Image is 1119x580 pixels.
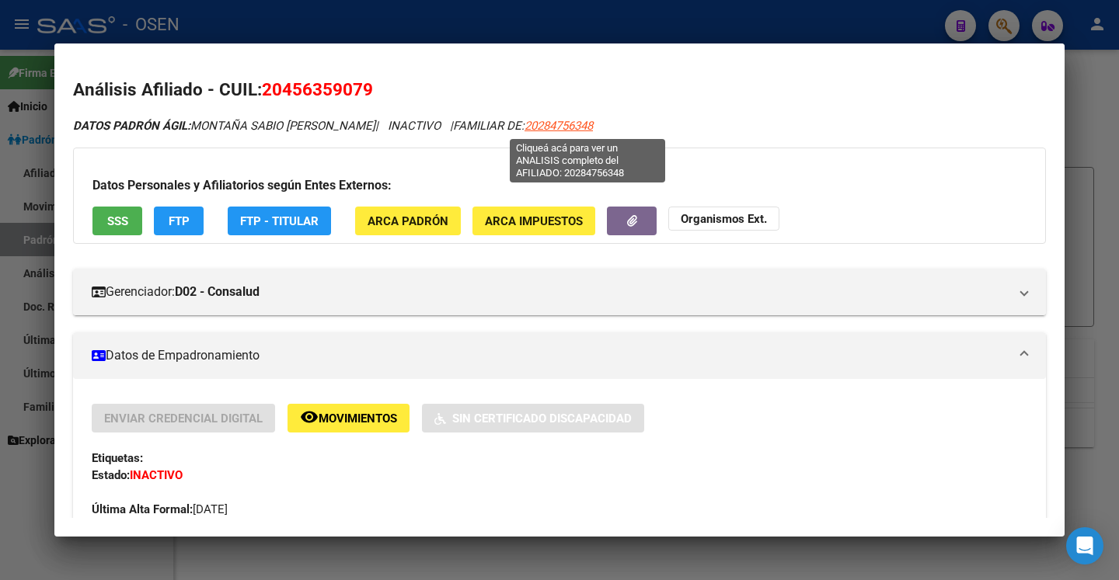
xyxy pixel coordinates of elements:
[107,214,128,228] span: SSS
[288,404,410,432] button: Movimientos
[73,119,190,133] strong: DATOS PADRÓN ÁGIL:
[240,214,319,228] span: FTP - Titular
[485,214,583,228] span: ARCA Impuestos
[73,119,375,133] span: MONTAÑA SABIO [PERSON_NAME]
[92,502,193,516] strong: Última Alta Formal:
[154,207,204,235] button: FTP
[228,207,331,235] button: FTP - Titular
[130,468,183,482] strong: INACTIVO
[472,207,595,235] button: ARCA Impuestos
[92,346,1009,365] mat-panel-title: Datos de Empadronamiento
[668,207,779,231] button: Organismos Ext.
[92,207,142,235] button: SSS
[73,119,593,133] i: | INACTIVO |
[175,283,260,301] strong: D02 - Consalud
[355,207,461,235] button: ARCA Padrón
[1066,527,1103,564] div: Open Intercom Messenger
[262,79,373,99] span: 20456359079
[92,468,130,482] strong: Estado:
[73,77,1046,103] h2: Análisis Afiliado - CUIL:
[73,332,1046,379] mat-expansion-panel-header: Datos de Empadronamiento
[92,176,1027,195] h3: Datos Personales y Afiliatorios según Entes Externos:
[422,404,644,432] button: Sin Certificado Discapacidad
[681,212,767,226] strong: Organismos Ext.
[453,119,593,133] span: FAMILIAR DE:
[368,214,448,228] span: ARCA Padrón
[104,412,263,425] span: Enviar Credencial Digital
[452,412,632,425] span: Sin Certificado Discapacidad
[92,451,143,465] strong: Etiquetas:
[525,119,593,133] span: 20284756348
[92,283,1009,301] mat-panel-title: Gerenciador:
[73,269,1046,315] mat-expansion-panel-header: Gerenciador:D02 - Consalud
[92,404,275,432] button: Enviar Credencial Digital
[169,214,190,228] span: FTP
[319,412,397,425] span: Movimientos
[300,408,319,426] mat-icon: remove_red_eye
[92,502,228,516] span: [DATE]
